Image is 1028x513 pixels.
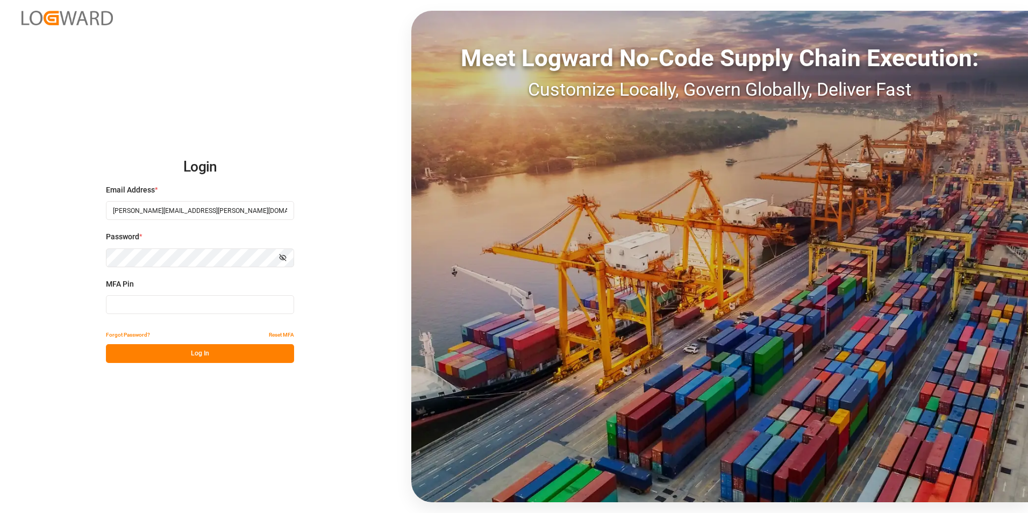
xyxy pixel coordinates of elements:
input: Enter your email [106,201,294,220]
button: Forgot Password? [106,325,150,344]
span: Email Address [106,184,155,196]
button: Log In [106,344,294,363]
div: Meet Logward No-Code Supply Chain Execution: [411,40,1028,76]
span: MFA Pin [106,279,134,290]
img: Logward_new_orange.png [22,11,113,25]
h2: Login [106,150,294,184]
span: Password [106,231,139,243]
button: Reset MFA [269,325,294,344]
div: Customize Locally, Govern Globally, Deliver Fast [411,76,1028,103]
